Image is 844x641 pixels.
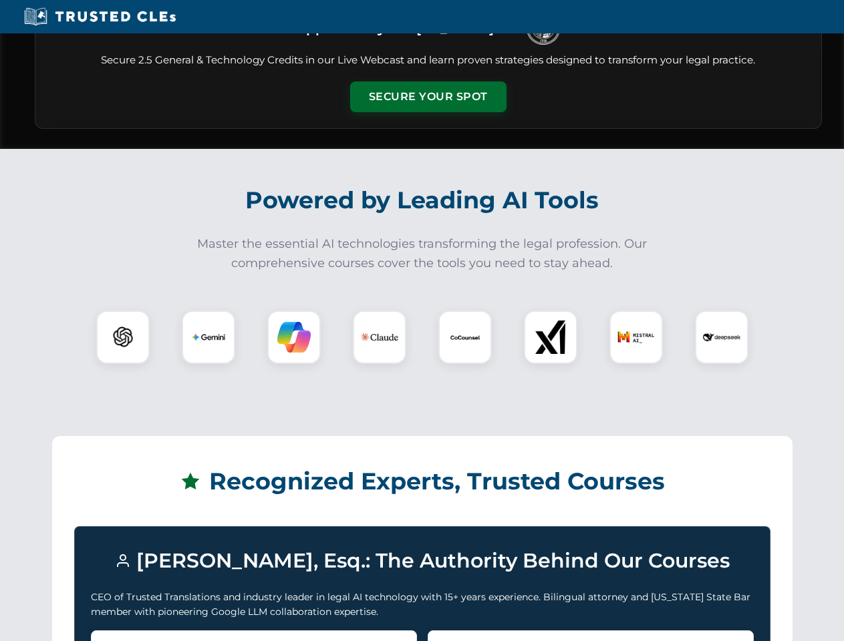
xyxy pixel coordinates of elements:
[192,320,225,354] img: Gemini Logo
[52,177,793,224] h2: Powered by Leading AI Tools
[51,53,805,68] p: Secure 2.5 General & Technology Credits in our Live Webcast and learn proven strategies designed ...
[91,543,754,579] h3: [PERSON_NAME], Esq.: The Authority Behind Our Courses
[74,458,770,505] h2: Recognized Experts, Trusted Courses
[703,318,740,356] img: DeepSeek Logo
[277,320,311,354] img: Copilot Logo
[267,310,321,364] div: Copilot
[104,318,142,357] img: ChatGPT Logo
[438,310,492,364] div: CoCounsel
[96,310,150,364] div: ChatGPT
[350,81,507,112] button: Secure Your Spot
[448,320,482,354] img: CoCounsel Logo
[695,310,748,364] div: DeepSeek
[617,318,655,356] img: Mistral AI Logo
[188,234,656,273] p: Master the essential AI technologies transforming the legal profession. Our comprehensive courses...
[534,320,567,354] img: xAI Logo
[182,310,235,364] div: Gemini
[524,310,577,364] div: xAI
[361,318,398,356] img: Claude Logo
[91,590,754,620] p: CEO of Trusted Translations and industry leader in legal AI technology with 15+ years experience....
[609,310,663,364] div: Mistral AI
[353,310,406,364] div: Claude
[20,7,180,27] img: Trusted CLEs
